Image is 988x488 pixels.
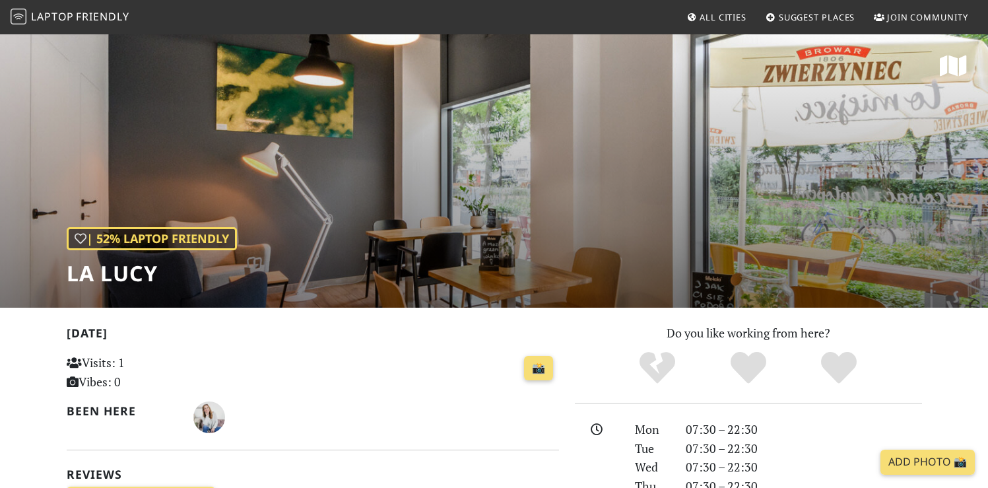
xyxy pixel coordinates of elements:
[779,11,855,23] span: Suggest Places
[880,450,975,475] a: Add Photo 📸
[793,350,884,386] div: Definitely!
[678,458,930,477] div: 07:30 – 22:30
[869,5,973,29] a: Join Community
[31,9,74,24] span: Laptop
[700,11,746,23] span: All Cities
[67,404,178,418] h2: Been here
[76,9,129,24] span: Friendly
[67,261,237,286] h1: La Lucy
[612,350,703,386] div: No
[627,439,677,458] div: Tue
[887,11,968,23] span: Join Community
[524,356,553,381] a: 📸
[681,5,752,29] a: All Cities
[627,458,677,477] div: Wed
[703,350,794,386] div: Yes
[67,227,237,250] div: | 52% Laptop Friendly
[678,420,930,439] div: 07:30 – 22:30
[627,420,677,439] div: Mon
[11,6,129,29] a: LaptopFriendly LaptopFriendly
[193,408,225,424] span: Paola Loz
[575,324,922,343] p: Do you like working from here?
[193,401,225,433] img: 5497-paola.jpg
[67,468,559,481] h2: Reviews
[678,439,930,458] div: 07:30 – 22:30
[760,5,861,29] a: Suggest Places
[11,9,26,24] img: LaptopFriendly
[67,326,559,345] h2: [DATE]
[67,353,220,392] p: Visits: 1 Vibes: 0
